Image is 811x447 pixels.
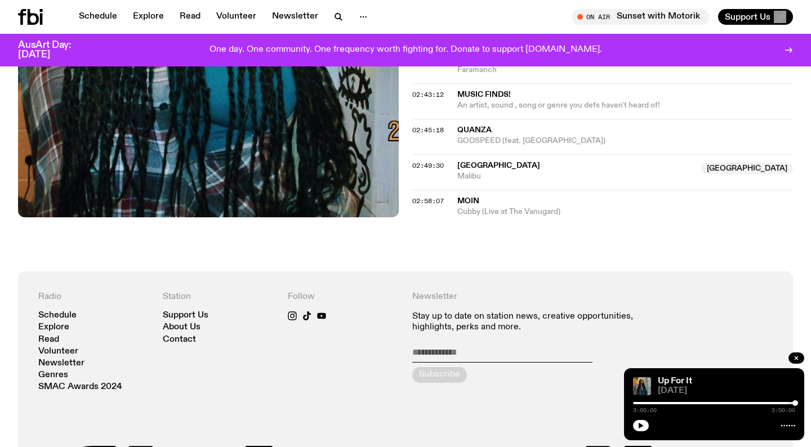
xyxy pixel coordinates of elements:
[701,163,793,174] span: [GEOGRAPHIC_DATA]
[412,161,444,170] span: 02:49:30
[412,292,648,302] h4: Newsletter
[412,126,444,135] span: 02:45:18
[288,292,399,302] h4: Follow
[163,336,196,344] a: Contact
[457,171,694,182] span: Malibu
[633,377,651,395] img: Ify - a Brown Skin girl with black braided twists, looking up to the side with her tongue stickin...
[38,371,68,379] a: Genres
[412,163,444,169] button: 02:49:30
[457,162,540,169] span: [GEOGRAPHIC_DATA]
[18,41,90,60] h3: AusArt Day: [DATE]
[72,9,124,25] a: Schedule
[38,359,84,368] a: Newsletter
[38,311,77,320] a: Schedule
[412,90,444,99] span: 02:43:12
[163,292,274,302] h4: Station
[457,90,786,100] span: MUSIC FINDS!
[457,126,492,134] span: QUANZA
[412,198,444,204] button: 02:58:07
[38,336,59,344] a: Read
[38,323,69,332] a: Explore
[412,127,444,133] button: 02:45:18
[772,408,795,413] span: 3:00:00
[173,9,207,25] a: Read
[633,408,657,413] span: 3:00:00
[718,9,793,25] button: Support Us
[572,9,709,25] button: On AirSunset with Motorik
[658,387,795,395] span: [DATE]
[412,367,467,383] button: Subscribe
[457,65,793,75] span: Faramanch
[126,9,171,25] a: Explore
[658,377,692,386] a: Up For It
[457,136,793,146] span: GODSPEED (feat. [GEOGRAPHIC_DATA])
[163,323,200,332] a: About Us
[38,292,149,302] h4: Radio
[265,9,325,25] a: Newsletter
[457,101,660,109] span: An artist, sound , song or genre you defs haven't heard of!
[412,196,444,205] span: 02:58:07
[725,12,770,22] span: Support Us
[412,92,444,98] button: 02:43:12
[412,311,648,333] p: Stay up to date on station news, creative opportunities, highlights, perks and more.
[457,197,479,205] span: Moin
[38,383,122,391] a: SMAC Awards 2024
[38,347,78,356] a: Volunteer
[210,45,602,55] p: One day. One community. One frequency worth fighting for. Donate to support [DOMAIN_NAME].
[210,9,263,25] a: Volunteer
[457,207,793,217] span: Cubby (Live at The Vanugard)
[163,311,208,320] a: Support Us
